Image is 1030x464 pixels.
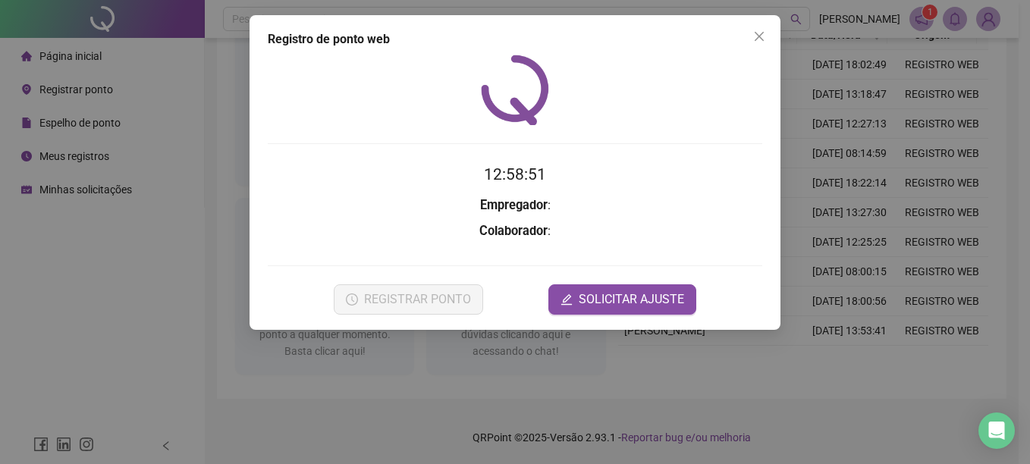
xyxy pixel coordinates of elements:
span: edit [561,293,573,306]
h3: : [268,196,762,215]
button: editSOLICITAR AJUSTE [548,284,696,315]
button: REGISTRAR PONTO [334,284,483,315]
span: SOLICITAR AJUSTE [579,290,684,309]
strong: Colaborador [479,224,548,238]
img: QRPoint [481,55,549,125]
span: close [753,30,765,42]
div: Open Intercom Messenger [978,412,1015,449]
h3: : [268,221,762,241]
strong: Empregador [480,198,548,212]
button: Close [747,24,771,49]
time: 12:58:51 [484,165,546,183]
div: Registro de ponto web [268,30,762,49]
